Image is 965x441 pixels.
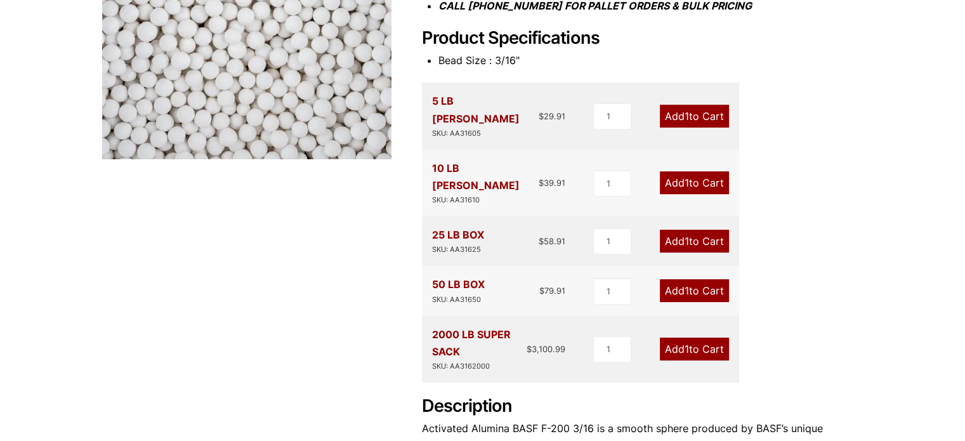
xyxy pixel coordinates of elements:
[685,110,689,122] span: 1
[527,344,532,354] span: $
[660,230,729,253] a: Add1to Cart
[660,105,729,128] a: Add1to Cart
[432,194,539,206] div: SKU: AA31610
[432,93,539,139] div: 5 LB [PERSON_NAME]
[685,176,689,189] span: 1
[432,244,484,256] div: SKU: AA31625
[539,286,544,296] span: $
[660,279,729,302] a: Add1to Cart
[539,111,544,121] span: $
[432,326,527,372] div: 2000 LB SUPER SACK
[527,344,565,354] bdi: 3,100.99
[432,276,485,305] div: 50 LB BOX
[660,171,729,194] a: Add1to Cart
[432,128,539,140] div: SKU: AA31605
[539,111,565,121] bdi: 29.91
[539,178,565,188] bdi: 39.91
[432,160,539,206] div: 10 LB [PERSON_NAME]
[432,360,527,372] div: SKU: AA3162000
[539,236,565,246] bdi: 58.91
[660,338,729,360] a: Add1to Cart
[432,294,485,306] div: SKU: AA31650
[685,284,689,297] span: 1
[432,227,484,256] div: 25 LB BOX
[685,343,689,355] span: 1
[422,396,863,417] h2: Description
[438,52,863,69] li: Bead Size : 3/16"
[539,286,565,296] bdi: 79.91
[539,178,544,188] span: $
[422,28,863,49] h2: Product Specifications
[539,236,544,246] span: $
[685,235,689,247] span: 1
